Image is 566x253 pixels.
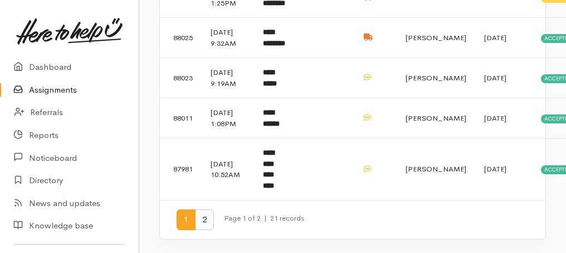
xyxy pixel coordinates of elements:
span: 2 [195,209,214,230]
td: [DATE] 10:52AM [202,139,254,201]
span: [PERSON_NAME] [406,164,466,174]
time: [DATE] [484,113,506,123]
time: [DATE] [484,33,506,42]
span: | [264,213,267,223]
span: [PERSON_NAME] [406,33,466,42]
td: [DATE] 9:19AM [202,58,254,98]
span: [PERSON_NAME] [406,113,466,123]
time: [DATE] [484,73,506,83]
time: [DATE] [484,164,506,174]
small: Page 1 of 2 21 records [224,209,304,239]
span: [PERSON_NAME] [406,73,466,83]
td: 88011 [160,98,202,139]
td: 88025 [160,18,202,58]
span: 1 [177,209,196,230]
td: [DATE] 9:32AM [202,18,254,58]
td: 88023 [160,58,202,98]
td: 87981 [160,139,202,201]
td: [DATE] 1:08PM [202,98,254,139]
